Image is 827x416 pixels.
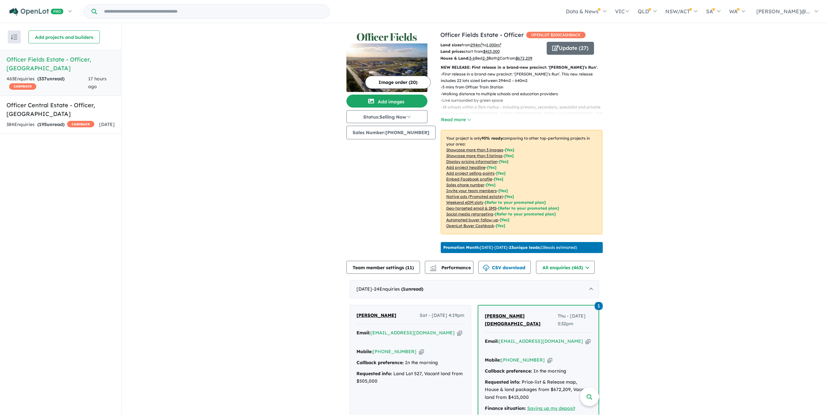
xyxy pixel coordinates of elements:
b: Land prices [440,49,464,54]
span: [ Yes ] [505,147,514,152]
u: Native ads (Promoted estate) [446,194,503,199]
strong: Requested info: [485,379,520,385]
u: $ 415,000 [483,49,500,54]
button: Image order (20) [365,76,431,89]
strong: Email: [485,338,499,344]
sup: 2 [500,42,501,46]
span: [ Yes ] [486,182,495,187]
button: Copy [457,329,462,336]
button: Add projects and builders [29,30,100,43]
span: [Yes] [500,217,509,222]
u: Showcase more than 3 listings [446,153,503,158]
button: Copy [547,357,552,364]
span: to [483,42,501,47]
u: Add project headline [446,165,485,170]
u: Automated buyer follow-up [446,217,498,222]
span: 11 [407,265,412,271]
div: Price-list & Release map, House & land packages from $672,209, Vacant land from $415,000 [485,378,592,401]
div: 463 Enquir ies [6,75,88,91]
u: Showcase more than 3 images [446,147,503,152]
b: Promotion Month: [443,245,480,250]
p: [DATE] - [DATE] - ( 13 leads estimated) [443,245,577,250]
span: CASHBACK [67,121,94,127]
img: download icon [483,265,489,271]
u: Embed Facebook profile [446,177,492,181]
strong: Finance situation: [485,405,526,411]
span: [ Yes ] [504,153,514,158]
button: Team member settings (11) [346,261,420,274]
span: Sat - [DATE] 4:19pm [420,312,464,319]
button: Status:Selling Now [346,110,427,123]
strong: Mobile: [485,357,501,363]
strong: Requested info: [356,371,392,376]
u: Social media retargeting [446,212,493,216]
span: 1 [595,302,603,310]
img: line-chart.svg [430,265,436,268]
u: Saving up my deposit [527,405,575,411]
u: $ 672,209 [516,56,532,61]
span: [Yes] [496,223,505,228]
div: In the morning [356,359,464,367]
input: Try estate name, suburb, builder or developer [98,5,328,18]
b: 23 unique leads [509,245,540,250]
sup: 2 [481,42,483,46]
a: [PHONE_NUMBER] [501,357,545,363]
span: Thu - [DATE] 5:32pm [558,312,592,328]
a: [PERSON_NAME] [356,312,396,319]
u: 2 [497,56,500,61]
span: Performance [431,265,471,271]
b: House & Land: [440,56,469,61]
strong: Callback preference: [356,360,404,365]
button: Add images [346,95,427,108]
h5: Officer Fields Estate - Officer , [GEOGRAPHIC_DATA] [6,55,115,73]
span: [ Yes ] [496,171,506,176]
img: Officer Fields Estate - Officer Logo [349,33,425,41]
span: [Refer to your promoted plan] [498,206,559,211]
button: Copy [586,338,590,345]
p: from [440,42,542,48]
strong: Callback preference: [485,368,532,374]
span: [PERSON_NAME] [356,312,396,318]
p: - Live surrounded by green space [441,97,608,104]
p: Your project is only comparing to other top-performing projects in your area: - - - - - - - - - -... [441,130,602,234]
span: [Yes] [505,194,514,199]
div: Land Lot 527, Vacant land from $505,000 [356,370,464,386]
strong: Mobile: [356,349,373,354]
img: bar-chart.svg [430,267,437,271]
span: 195 [39,121,47,127]
u: Add project selling-points [446,171,495,176]
u: Display pricing information [446,159,497,164]
span: [PERSON_NAME]@... [756,8,810,15]
div: In the morning [485,367,592,375]
button: All enquiries (463) [536,261,595,274]
b: 95 % ready [482,136,503,141]
strong: Email: [356,330,370,336]
a: [PERSON_NAME][DEMOGRAPHIC_DATA] [485,312,558,328]
u: Invite your team members [446,188,497,193]
button: Copy [419,348,424,355]
span: 17 hours ago [88,76,107,89]
button: Read more [441,116,471,123]
span: [DATE] [99,121,115,127]
button: Update (27) [547,42,594,55]
span: [ Yes ] [487,165,496,170]
span: [ Yes ] [494,177,503,181]
p: - 5 mins from Officer Train Station [441,84,608,90]
span: [Refer to your promoted plan] [495,212,556,216]
strong: ( unread) [37,121,64,127]
a: 1 [595,301,603,310]
a: [EMAIL_ADDRESS][DOMAIN_NAME] [370,330,455,336]
strong: ( unread) [37,76,64,82]
a: Officer Fields Estate - Officer LogoOfficer Fields Estate - Officer [346,30,427,92]
u: Geo-targeted email & SMS [446,206,496,211]
span: [ Yes ] [499,159,508,164]
b: Land sizes [440,42,461,47]
p: start from [440,48,542,55]
u: Sales phone number [446,182,484,187]
div: 384 Enquir ies [6,121,94,129]
p: NEW RELEASE: First release in a brand-new precinct: ‘[PERSON_NAME]’s Run’. [441,64,602,71]
p: - 18 schools within a 5km radius - including primary, secondary, specialist and private schools s... [441,104,608,117]
a: [EMAIL_ADDRESS][DOMAIN_NAME] [499,338,583,344]
span: OPENLOT $ 200 CASHBACK [526,32,586,38]
span: [Refer to your promoted plan] [485,200,546,205]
